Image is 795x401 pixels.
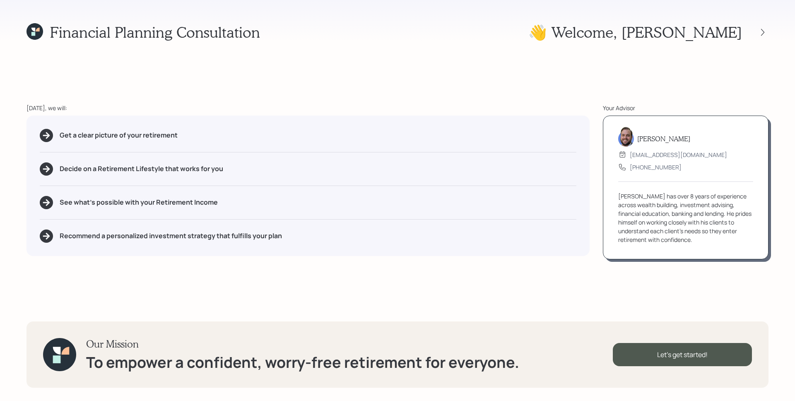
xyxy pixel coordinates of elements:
h1: Financial Planning Consultation [50,23,260,41]
img: james-distasi-headshot.png [618,127,634,147]
h5: Decide on a Retirement Lifestyle that works for you [60,165,223,173]
div: Let's get started! [613,343,752,366]
h5: See what's possible with your Retirement Income [60,198,218,206]
div: Your Advisor [603,104,768,112]
div: [PERSON_NAME] has over 8 years of experience across wealth building, investment advising, financi... [618,192,753,244]
h1: 👋 Welcome , [PERSON_NAME] [528,23,742,41]
h5: [PERSON_NAME] [637,135,690,143]
h3: Our Mission [86,338,519,350]
div: [EMAIL_ADDRESS][DOMAIN_NAME] [630,150,727,159]
div: [DATE], we will: [26,104,590,112]
div: [PHONE_NUMBER] [630,163,682,172]
h1: To empower a confident, worry-free retirement for everyone. [86,353,519,371]
h5: Get a clear picture of your retirement [60,131,178,139]
h5: Recommend a personalized investment strategy that fulfills your plan [60,232,282,240]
